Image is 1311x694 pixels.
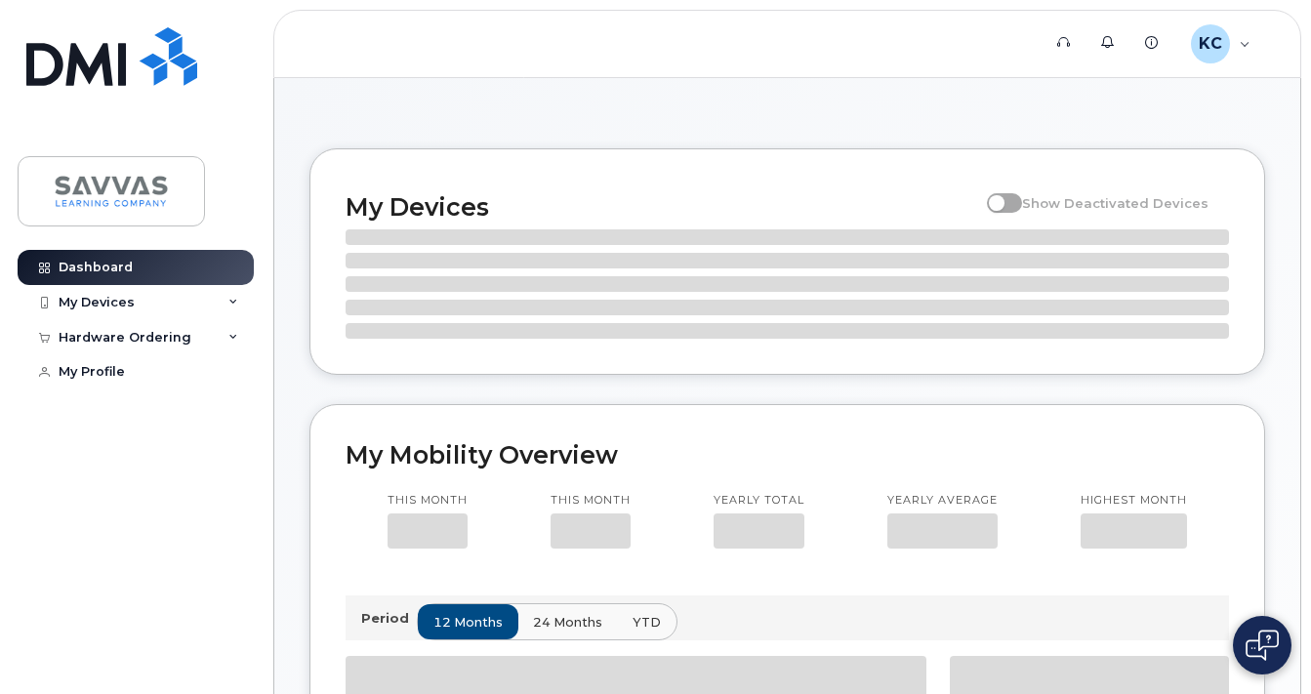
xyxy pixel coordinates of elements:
span: Show Deactivated Devices [1022,195,1209,211]
p: Period [361,609,417,628]
p: This month [551,493,631,509]
input: Show Deactivated Devices [987,184,1003,200]
span: YTD [633,613,661,632]
h2: My Devices [346,192,977,222]
img: Open chat [1246,630,1279,661]
p: This month [388,493,468,509]
p: Yearly total [714,493,804,509]
p: Highest month [1081,493,1187,509]
span: 24 months [533,613,602,632]
h2: My Mobility Overview [346,440,1229,469]
p: Yearly average [887,493,998,509]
